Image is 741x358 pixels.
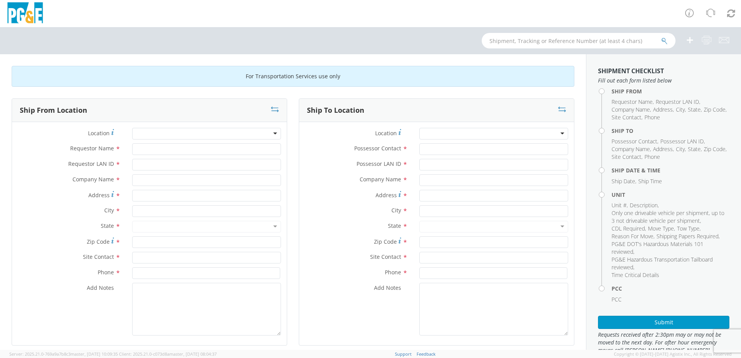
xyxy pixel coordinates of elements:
span: Company Name [612,106,650,113]
li: , [653,106,674,114]
img: pge-logo-06675f144f4cfa6a6814.png [6,2,45,25]
span: Phone [644,114,660,121]
li: , [612,209,727,225]
span: Address [376,191,397,199]
span: Add Notes [374,284,401,291]
span: Phone [644,153,660,160]
span: Server: 2025.21.0-769a9a7b8c3 [9,351,118,357]
h4: PCC [612,286,729,291]
span: CDL Required [612,225,645,232]
span: Address [653,106,673,113]
span: Zip Code [87,238,110,245]
span: Shipping Papers Required [657,232,719,240]
span: Requestor Name [70,145,114,152]
span: Site Contact [370,253,401,260]
li: , [612,256,727,271]
li: , [612,145,651,153]
span: Possessor LAN ID [357,160,401,167]
span: State [101,222,114,229]
li: , [677,225,701,232]
span: Tow Type [677,225,700,232]
span: Move Type [648,225,674,232]
a: Feedback [417,351,436,357]
span: Time Critical Details [612,271,659,279]
span: Possessor LAN ID [660,138,704,145]
li: , [630,201,659,209]
span: State [688,145,701,153]
li: , [676,145,686,153]
li: , [612,240,727,256]
h4: Unit [612,192,729,198]
li: , [657,232,720,240]
span: Site Contact [612,114,641,121]
span: PG&E DOT's Hazardous Materials 101 reviewed [612,240,703,255]
span: City [676,106,685,113]
span: Description [630,201,658,209]
div: For Transportation Services use only [12,66,574,87]
span: Only one driveable vehicle per shipment, up to 3 not driveable vehicle per shipment [612,209,724,224]
span: Phone [98,268,114,276]
span: Requestor LAN ID [656,98,699,105]
h3: Ship From Location [20,107,87,114]
span: Requests received after 2:30pm may or may not be moved to the next day. For after hour emergency ... [598,331,729,354]
span: Ship Time [638,177,662,185]
span: Possessor Contact [612,138,657,145]
li: , [612,177,636,185]
span: PG&E Hazardous Transportation Tailboard reviewed [612,256,713,271]
span: Possessor Contact [354,145,401,152]
span: Company Name [612,145,650,153]
span: Fill out each form listed below [598,77,729,84]
span: Location [88,129,110,137]
span: City [676,145,685,153]
li: , [612,201,628,209]
span: Site Contact [83,253,114,260]
span: State [688,106,701,113]
li: , [704,145,727,153]
span: Ship Date [612,177,635,185]
li: , [612,225,646,232]
span: PCC [612,296,622,303]
span: Add Notes [87,284,114,291]
span: Reason For Move [612,232,653,240]
span: Client: 2025.21.0-c073d8a [119,351,217,357]
span: Requestor LAN ID [68,160,114,167]
span: Site Contact [612,153,641,160]
span: Address [653,145,673,153]
span: City [391,207,401,214]
h4: Ship To [612,128,729,134]
span: master, [DATE] 08:04:37 [169,351,217,357]
span: Address [88,191,110,199]
span: Company Name [360,176,401,183]
li: , [612,114,643,121]
span: City [104,207,114,214]
li: , [704,106,727,114]
span: Requestor Name [612,98,653,105]
li: , [648,225,675,232]
h4: Ship From [612,88,729,94]
span: Unit # [612,201,627,209]
span: master, [DATE] 10:09:35 [71,351,118,357]
span: Zip Code [704,145,725,153]
li: , [653,145,674,153]
span: Zip Code [704,106,725,113]
span: Phone [385,268,401,276]
li: , [676,106,686,114]
li: , [612,98,654,106]
span: Company Name [72,176,114,183]
span: Copyright © [DATE]-[DATE] Agistix Inc., All Rights Reserved [614,351,732,357]
li: , [612,232,655,240]
li: , [612,106,651,114]
li: , [656,98,700,106]
h4: Ship Date & Time [612,167,729,173]
span: Zip Code [374,238,397,245]
button: Submit [598,316,729,329]
li: , [612,153,643,161]
li: , [612,138,658,145]
li: , [660,138,705,145]
li: , [688,106,702,114]
input: Shipment, Tracking or Reference Number (at least 4 chars) [482,33,676,48]
a: Support [395,351,412,357]
span: State [388,222,401,229]
span: Location [375,129,397,137]
h3: Ship To Location [307,107,364,114]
